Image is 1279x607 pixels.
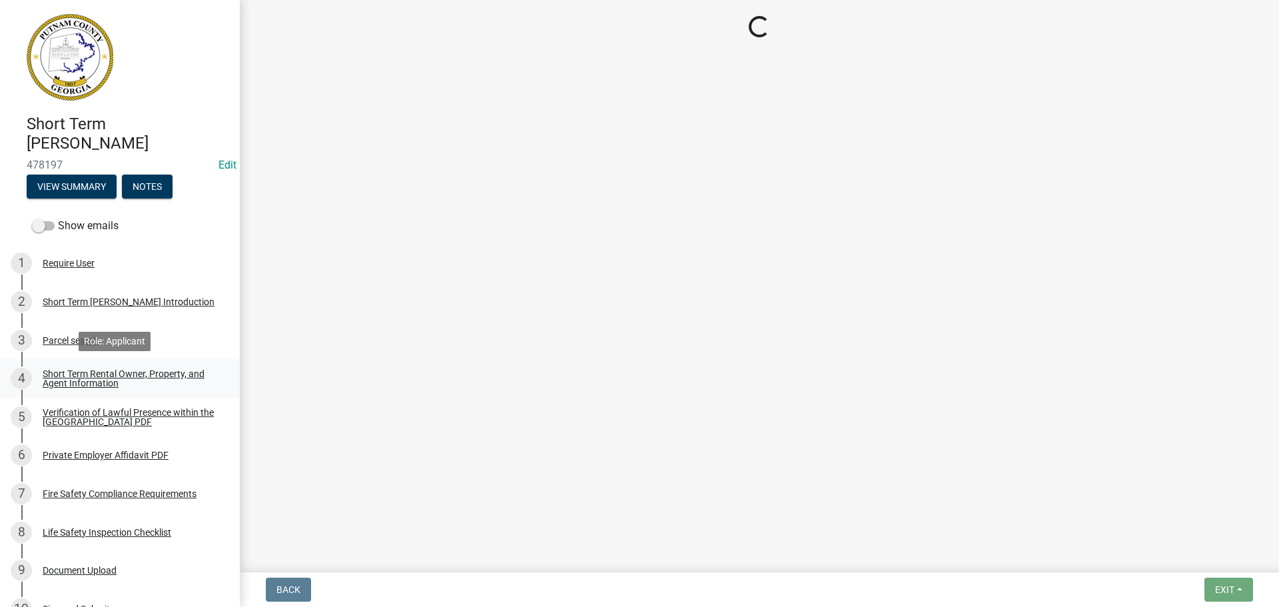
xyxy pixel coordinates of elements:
[218,159,236,171] wm-modal-confirm: Edit Application Number
[11,368,32,389] div: 4
[27,159,213,171] span: 478197
[11,253,32,274] div: 1
[122,182,173,193] wm-modal-confirm: Notes
[11,483,32,504] div: 7
[11,444,32,466] div: 6
[27,14,113,101] img: Putnam County, Georgia
[218,159,236,171] a: Edit
[27,115,229,153] h4: Short Term [PERSON_NAME]
[43,489,197,498] div: Fire Safety Compliance Requirements
[11,406,32,428] div: 5
[122,175,173,199] button: Notes
[27,175,117,199] button: View Summary
[1215,584,1234,595] span: Exit
[43,259,95,268] div: Require User
[43,297,214,306] div: Short Term [PERSON_NAME] Introduction
[43,566,117,575] div: Document Upload
[11,291,32,312] div: 2
[1204,578,1253,602] button: Exit
[43,528,171,537] div: Life Safety Inspection Checklist
[11,330,32,351] div: 3
[43,408,218,426] div: Verification of Lawful Presence within the [GEOGRAPHIC_DATA] PDF
[11,560,32,581] div: 9
[79,332,151,351] div: Role: Applicant
[266,578,311,602] button: Back
[32,218,119,234] label: Show emails
[276,584,300,595] span: Back
[43,336,99,345] div: Parcel search
[43,369,218,388] div: Short Term Rental Owner, Property, and Agent Information
[11,522,32,543] div: 8
[43,450,169,460] div: Private Employer Affidavit PDF
[27,182,117,193] wm-modal-confirm: Summary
